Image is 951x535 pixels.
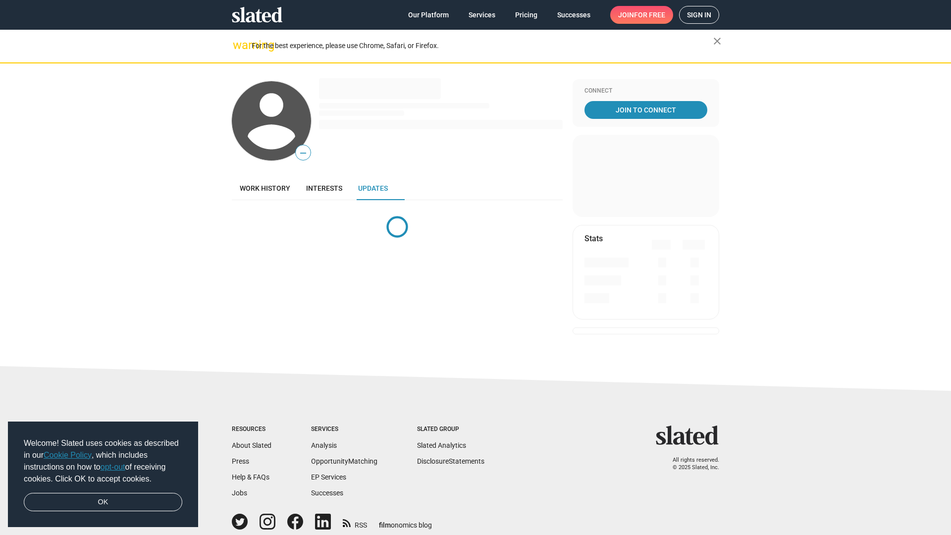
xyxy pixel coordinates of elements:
span: Sign in [687,6,711,23]
div: cookieconsent [8,422,198,528]
a: opt-out [101,463,125,471]
span: — [296,147,311,160]
p: All rights reserved. © 2025 Slated, Inc. [662,457,719,471]
a: Sign in [679,6,719,24]
a: About Slated [232,441,271,449]
a: RSS [343,515,367,530]
a: Jobs [232,489,247,497]
span: Our Platform [408,6,449,24]
a: Work history [232,176,298,200]
span: Join To Connect [586,101,705,119]
mat-card-title: Stats [584,233,603,244]
mat-icon: warning [233,39,245,51]
span: Join [618,6,665,24]
a: Pricing [507,6,545,24]
span: for free [634,6,665,24]
span: Welcome! Slated uses cookies as described in our , which includes instructions on how to of recei... [24,437,182,485]
a: filmonomics blog [379,513,432,530]
a: Joinfor free [610,6,673,24]
span: Updates [358,184,388,192]
a: Our Platform [400,6,457,24]
div: Slated Group [417,426,484,433]
span: Services [469,6,495,24]
div: Connect [584,87,707,95]
a: Analysis [311,441,337,449]
span: Pricing [515,6,537,24]
div: For the best experience, please use Chrome, Safari, or Firefox. [252,39,713,53]
a: OpportunityMatching [311,457,377,465]
a: Join To Connect [584,101,707,119]
mat-icon: close [711,35,723,47]
div: Resources [232,426,271,433]
a: Help & FAQs [232,473,269,481]
a: DisclosureStatements [417,457,484,465]
span: Work history [240,184,290,192]
a: EP Services [311,473,346,481]
div: Services [311,426,377,433]
a: Updates [350,176,396,200]
a: Cookie Policy [44,451,92,459]
a: Successes [549,6,598,24]
span: Successes [557,6,590,24]
a: Interests [298,176,350,200]
a: Slated Analytics [417,441,466,449]
a: Press [232,457,249,465]
span: film [379,521,391,529]
a: Successes [311,489,343,497]
a: Services [461,6,503,24]
span: Interests [306,184,342,192]
a: dismiss cookie message [24,493,182,512]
